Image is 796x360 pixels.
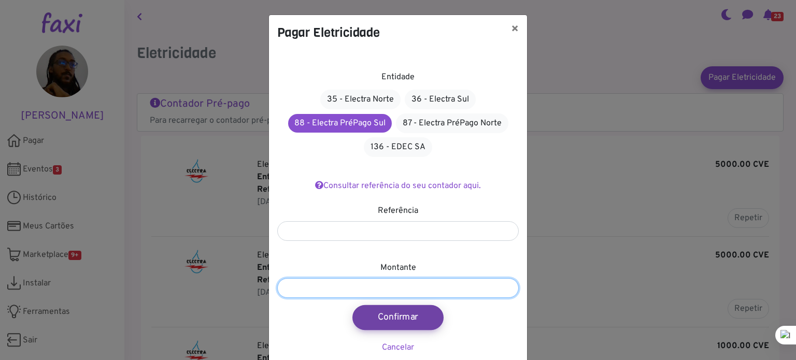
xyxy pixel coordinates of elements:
[378,205,418,217] label: Referência
[277,23,380,42] h4: Pagar Eletricidade
[381,71,415,83] label: Entidade
[503,15,527,44] button: ×
[315,181,481,191] a: Consultar referência do seu contador aqui.
[380,262,416,274] label: Montante
[288,114,392,133] a: 88 - Electra PréPago Sul
[405,90,476,109] a: 36 - Electra Sul
[382,342,414,353] a: Cancelar
[396,113,508,133] a: 87 - Electra PréPago Norte
[320,90,401,109] a: 35 - Electra Norte
[364,137,432,157] a: 136 - EDEC SA
[352,305,444,330] button: Confirmar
